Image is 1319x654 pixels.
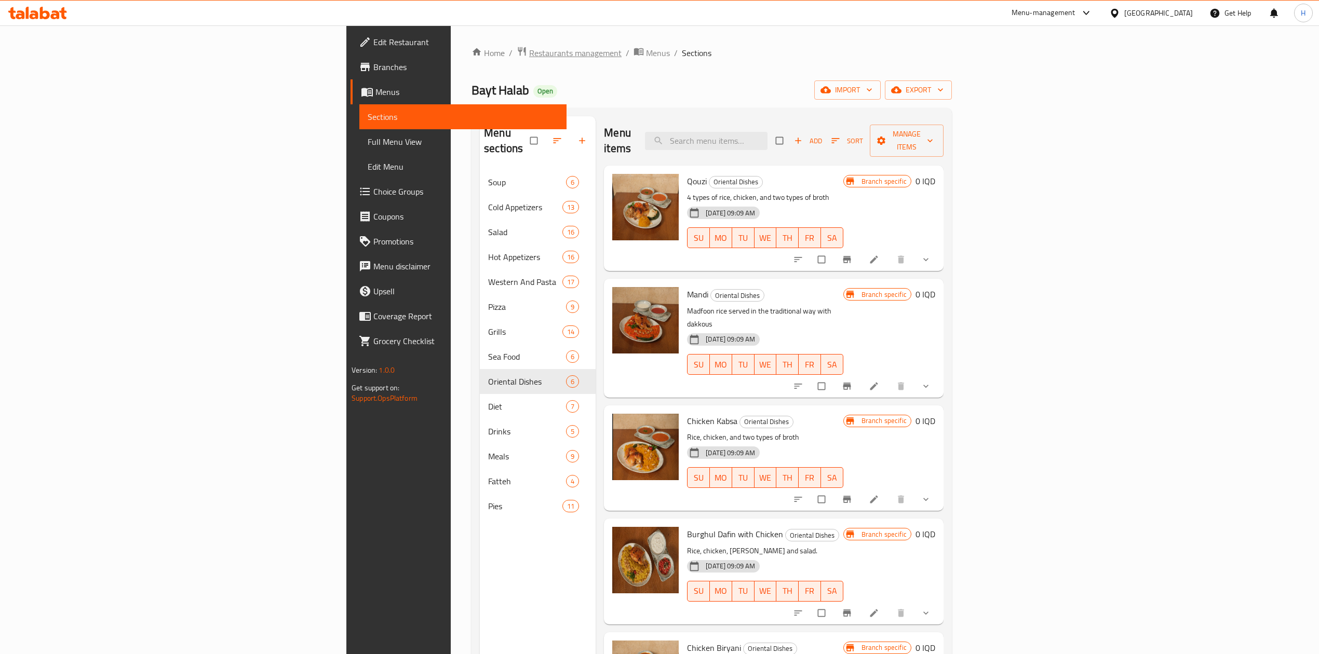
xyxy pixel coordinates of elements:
[702,561,759,571] span: [DATE] 09:09 AM
[825,230,839,246] span: SA
[794,135,822,147] span: Add
[736,470,750,485] span: TU
[812,603,833,623] span: Select to update
[567,302,578,312] span: 9
[755,467,777,488] button: WE
[645,132,768,150] input: search
[736,357,750,372] span: TU
[517,46,622,60] a: Restaurants management
[921,254,931,265] svg: Show Choices
[687,173,707,189] span: Qouzi
[373,335,558,347] span: Grocery Checklist
[687,227,710,248] button: SU
[567,352,578,362] span: 6
[803,470,817,485] span: FR
[612,527,679,593] img: Burghul Dafin with Chicken
[787,248,812,271] button: sort-choices
[352,391,418,405] a: Support.OpsPlatform
[770,131,791,151] span: Select section
[857,529,911,539] span: Branch specific
[791,133,825,149] span: Add item
[634,46,670,60] a: Menus
[373,235,558,248] span: Promotions
[780,470,795,485] span: TH
[829,133,866,149] button: Sort
[732,467,755,488] button: TU
[488,375,566,388] div: Oriental Dishes
[563,252,578,262] span: 16
[368,135,558,148] span: Full Menu View
[351,30,567,55] a: Edit Restaurant
[857,176,911,186] span: Branch specific
[674,47,678,59] li: /
[885,80,952,100] button: export
[759,230,773,246] span: WE
[351,304,567,329] a: Coverage Report
[472,46,952,60] nav: breadcrumb
[831,135,863,147] span: Sort
[821,354,843,375] button: SA
[480,269,596,294] div: Western And Pasta17
[921,381,931,391] svg: Show Choices
[359,129,567,154] a: Full Menu View
[687,354,710,375] button: SU
[921,608,931,618] svg: Show Choices
[836,248,860,271] button: Branch-specific-item
[857,290,911,299] span: Branch specific
[351,204,567,229] a: Coupons
[692,470,706,485] span: SU
[687,305,843,331] p: Madfoon rice served in the traditional way with dakkous
[799,227,821,248] button: FR
[379,363,395,377] span: 1.0.0
[914,602,939,624] button: show more
[714,357,728,372] span: MO
[488,475,566,487] span: Fatteh
[352,381,399,394] span: Get support on:
[368,111,558,123] span: Sections
[799,354,821,375] button: FR
[799,467,821,488] button: FR
[571,129,596,152] button: Add section
[373,285,558,297] span: Upsell
[687,191,843,204] p: 4 types of rice, chicken, and two types of broth
[488,201,562,213] span: Cold Appetizers
[710,581,732,602] button: MO
[692,583,706,598] span: SU
[351,254,567,279] a: Menu disclaimer
[567,377,578,387] span: 6
[488,350,566,363] span: Sea Food
[480,469,596,494] div: Fatteh4
[488,226,562,238] span: Salad
[488,425,566,438] span: Drinks
[480,195,596,220] div: Cold Appetizers13
[566,375,579,388] div: items
[566,176,579,188] div: items
[755,581,777,602] button: WE
[732,227,755,248] button: TU
[612,174,679,240] img: Qouzi
[786,529,839,541] span: Oriental Dishes
[857,416,911,426] span: Branch specific
[488,450,566,462] div: Meals
[755,354,777,375] button: WE
[488,325,562,338] div: Grills
[529,47,622,59] span: Restaurants management
[825,357,839,372] span: SA
[732,581,755,602] button: TU
[870,125,944,157] button: Manage items
[890,488,914,511] button: delete
[359,104,567,129] a: Sections
[612,414,679,480] img: Chicken Kabsa
[566,425,579,438] div: items
[567,427,578,437] span: 5
[755,227,777,248] button: WE
[488,301,566,313] span: Pizza
[566,475,579,487] div: items
[524,131,546,151] span: Select all sections
[562,325,579,338] div: items
[567,452,578,461] span: 9
[480,166,596,523] nav: Menu sections
[488,276,562,288] span: Western And Pasta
